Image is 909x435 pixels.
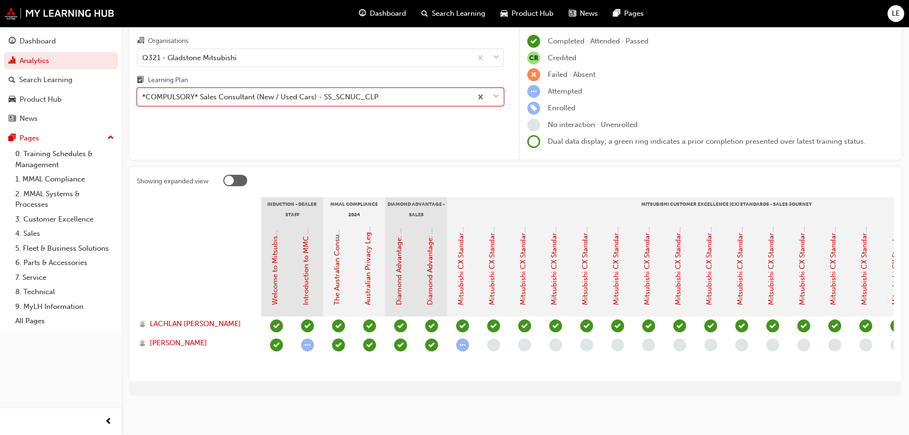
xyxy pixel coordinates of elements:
span: organisation-icon [137,37,144,45]
span: learningRecordVerb_PASS-icon [456,319,469,332]
div: *COMPULSORY* Sales Consultant (New / Used Cars) - SS_SCNUC_CLP [142,92,378,103]
span: learningRecordVerb_PASS-icon [301,319,314,332]
a: guage-iconDashboard [351,4,414,23]
span: Dashboard [370,8,406,19]
span: learningRecordVerb_PASS-icon [394,319,407,332]
a: mmal [5,7,115,20]
span: learningRecordVerb_PASS-icon [580,319,593,332]
a: LACHLAN [PERSON_NAME] [139,318,252,329]
a: 0. Training Schedules & Management [11,147,118,172]
span: learningRecordVerb_PASS-icon [518,319,531,332]
span: learningRecordVerb_NONE-icon [828,339,841,351]
span: Product Hub [512,8,554,19]
a: Diamond Advantage: Sales Training [426,188,434,305]
a: search-iconSearch Learning [414,4,493,23]
span: learningRecordVerb_PASS-icon [642,319,655,332]
div: Dashboard [20,36,56,47]
span: Credited [548,53,576,62]
a: pages-iconPages [606,4,651,23]
div: Learning Plan [148,75,188,85]
span: Pages [624,8,644,19]
span: down-icon [493,91,500,103]
a: car-iconProduct Hub [493,4,561,23]
span: guage-icon [9,37,16,46]
div: MMAL Compliance 2024 [323,197,385,221]
a: 3. Customer Excellence [11,212,118,227]
a: 1. MMAL Compliance [11,172,118,187]
a: 4. Sales [11,226,118,241]
span: learningRecordVerb_PASS-icon [611,319,624,332]
div: Search Learning [19,74,73,85]
a: News [4,110,118,127]
span: learningRecordVerb_NONE-icon [890,339,903,351]
span: learningRecordVerb_PASS-icon [766,319,779,332]
span: learningRecordVerb_PASS-icon [487,319,500,332]
span: learningRecordVerb_PASS-icon [797,319,810,332]
span: learningRecordVerb_NONE-icon [859,339,872,351]
span: learningRecordVerb_PASS-icon [735,319,748,332]
div: Product Hub [20,94,62,105]
span: search-icon [421,8,428,20]
span: car-icon [9,95,16,104]
div: Q321 - Gladstone Mitsubishi [142,52,237,63]
a: Product Hub [4,91,118,108]
a: 9. MyLH Information [11,299,118,314]
span: chart-icon [9,57,16,65]
span: learningRecordVerb_NONE-icon [518,339,531,351]
span: learningRecordVerb_NONE-icon [580,339,593,351]
span: Enrolled [548,104,575,112]
a: Search Learning [4,71,118,89]
span: prev-icon [105,416,112,428]
a: All Pages [11,314,118,329]
button: Pages [4,129,118,147]
span: learningRecordVerb_PASS-icon [673,319,686,332]
div: Pages [20,133,39,144]
span: Completed · Attended · Passed [548,37,648,45]
span: search-icon [9,76,15,85]
span: learningRecordVerb_ENROLL-icon [527,102,540,115]
span: learningRecordVerb_PASS-icon [704,319,717,332]
span: Attempted [548,87,582,95]
span: learningRecordVerb_NONE-icon [642,339,655,351]
span: LACHLAN [PERSON_NAME] [150,318,241,329]
a: [PERSON_NAME] [139,338,252,349]
span: LE [892,8,900,19]
button: DashboardAnalyticsSearch LearningProduct HubNews [4,31,118,129]
span: learningRecordVerb_PASS-icon [425,339,438,351]
div: Organisations [148,36,188,46]
span: learningRecordVerb_PASS-icon [828,319,841,332]
span: null-icon [527,52,540,64]
span: guage-icon [359,8,366,20]
span: learningRecordVerb_PASS-icon [332,319,345,332]
a: Dashboard [4,32,118,50]
span: learningRecordVerb_PASS-icon [332,339,345,351]
span: up-icon [107,132,114,144]
span: learningRecordVerb_NONE-icon [611,339,624,351]
div: Induction - Dealer Staff [261,197,323,221]
span: learningRecordVerb_NONE-icon [766,339,779,351]
span: learningplan-icon [137,76,144,85]
a: news-iconNews [561,4,606,23]
span: Search Learning [432,8,485,19]
span: learningRecordVerb_NONE-icon [487,339,500,351]
span: learningRecordVerb_PASS-icon [549,319,562,332]
span: learningRecordVerb_PASS-icon [363,339,376,351]
span: down-icon [493,52,500,64]
a: 8. Technical [11,285,118,299]
span: News [580,8,598,19]
span: Dual data display; a green ring indicates a prior completion presented over latest training status. [548,137,866,146]
a: 7. Service [11,270,118,285]
span: learningRecordVerb_NONE-icon [527,118,540,131]
a: 5. Fleet & Business Solutions [11,241,118,256]
span: learningRecordVerb_COMPLETE-icon [527,35,540,48]
a: 6. Parts & Accessories [11,255,118,270]
span: learningRecordVerb_NONE-icon [549,339,562,351]
span: learningRecordVerb_ATTEMPT-icon [527,85,540,98]
span: learningRecordVerb_FAIL-icon [527,68,540,81]
span: car-icon [501,8,508,20]
span: [PERSON_NAME] [150,338,207,349]
a: 2. MMAL Systems & Processes [11,187,118,212]
div: News [20,113,38,124]
a: Analytics [4,52,118,70]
